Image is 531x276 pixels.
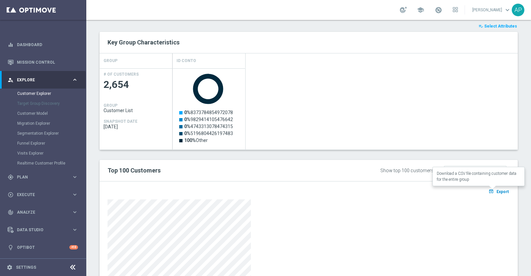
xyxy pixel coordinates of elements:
div: Migration Explorer [17,118,86,128]
i: settings [7,264,13,270]
button: open_in_browser Export [488,187,510,196]
a: Settings [16,265,36,269]
text: 5196804426197483 [184,131,233,136]
div: Realtime Customer Profile [17,158,86,168]
button: Mission Control [7,60,78,65]
a: Visits Explorer [17,151,69,156]
span: Analyze [17,210,72,214]
a: Customer Explorer [17,91,69,96]
a: Segmentation Explorer [17,131,69,136]
button: play_circle_outline Execute keyboard_arrow_right [7,192,78,197]
a: Funnel Explorer [17,141,69,146]
h4: GROUP [104,103,117,108]
i: gps_fixed [8,174,14,180]
h2: Top 100 Customers [108,167,338,174]
h4: # OF CUSTOMERS [104,72,139,77]
span: 2,654 [104,78,169,91]
div: Funnel Explorer [17,138,86,148]
span: Explore [17,78,72,82]
i: play_circle_outline [8,192,14,198]
span: Customer List [104,108,169,113]
div: Data Studio [8,227,72,233]
i: keyboard_arrow_right [72,174,78,180]
div: Mission Control [8,53,78,71]
div: Optibot [8,239,78,256]
i: person_search [8,77,14,83]
h4: GROUP [104,55,117,67]
span: Export [496,189,509,194]
i: keyboard_arrow_right [72,209,78,215]
a: Optibot [17,239,69,256]
button: equalizer Dashboard [7,42,78,47]
text: Other [184,138,208,143]
i: keyboard_arrow_right [72,227,78,233]
tspan: 0% [184,131,190,136]
a: Realtime Customer Profile [17,161,69,166]
div: AP [512,4,524,16]
i: playlist_add_check [479,24,483,29]
div: Show top 100 customers by [380,168,440,173]
div: Press SPACE to select this row. [100,68,173,150]
button: person_search Explore keyboard_arrow_right [7,77,78,83]
div: Target Group Discovery [17,99,86,108]
tspan: 0% [184,110,190,115]
a: Dashboard [17,36,78,53]
i: track_changes [8,209,14,215]
div: Dashboard [8,36,78,53]
span: school [417,6,424,14]
i: keyboard_arrow_right [72,77,78,83]
div: Press SPACE to select this row. [173,68,246,150]
a: Customer Model [17,111,69,116]
div: +10 [69,245,78,249]
h4: SNAPSHOT DATE [104,119,137,124]
i: equalizer [8,42,14,48]
text: 9829414105476642 [184,117,233,122]
span: Plan [17,175,72,179]
div: Execute [8,192,72,198]
button: playlist_add_check Select Attributes [478,23,518,30]
tspan: 0% [184,117,190,122]
i: lightbulb [8,244,14,250]
span: Data Studio [17,228,72,232]
div: Visits Explorer [17,148,86,158]
a: [PERSON_NAME]keyboard_arrow_down [472,5,512,15]
a: Mission Control [17,53,78,71]
tspan: 100% [184,138,196,143]
button: track_changes Analyze keyboard_arrow_right [7,210,78,215]
text: 8373784854972078 [184,110,233,115]
span: Select Attributes [484,24,517,29]
text: 4743313078474315 [184,124,233,129]
i: open_in_browser [489,189,495,194]
i: keyboard_arrow_right [72,191,78,198]
h4: Id Conto [177,55,196,67]
button: gps_fixed Plan keyboard_arrow_right [7,174,78,180]
span: Execute [17,193,72,197]
div: Segmentation Explorer [17,128,86,138]
button: Data Studio keyboard_arrow_right [7,227,78,233]
a: Migration Explorer [17,121,69,126]
div: Plan [8,174,72,180]
span: 2025-10-13 [104,124,169,129]
button: lightbulb Optibot +10 [7,245,78,250]
div: Customer Explorer [17,89,86,99]
tspan: 0% [184,124,190,129]
span: keyboard_arrow_down [504,6,511,14]
h2: Key Group Characteristics [108,38,510,46]
div: Analyze [8,209,72,215]
div: Customer Model [17,108,86,118]
div: Explore [8,77,72,83]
